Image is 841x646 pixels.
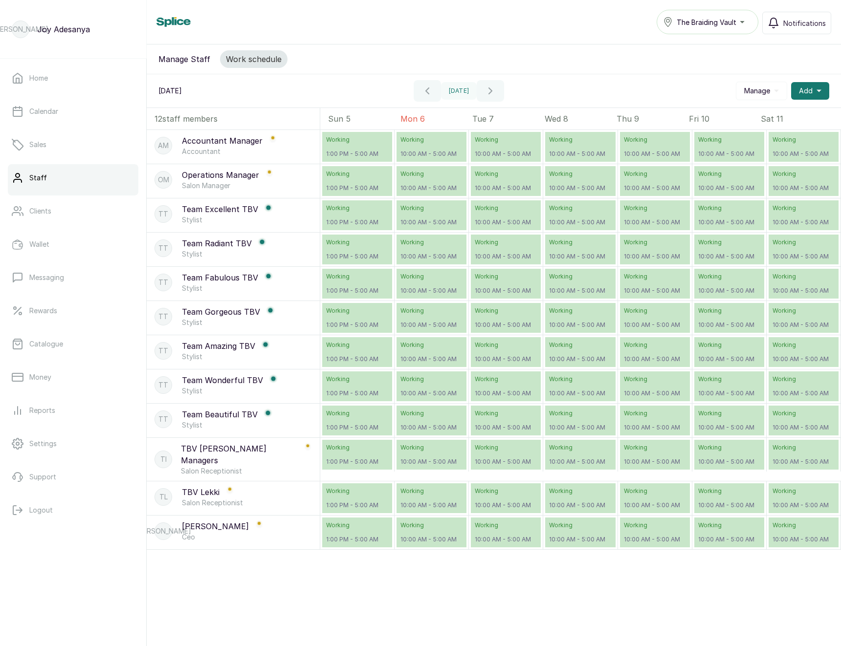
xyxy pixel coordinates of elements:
p: Working [326,307,388,315]
p: Team Beautiful TBV [182,409,258,420]
p: Working [773,341,835,349]
p: 10:00 AM - 5:00 AM [549,458,611,466]
span: Add [799,86,813,96]
p: 10:00 AM - 5:00 AM [549,150,611,158]
p: Working [549,238,611,246]
p: Working [549,204,611,212]
p: 10:00 AM - 5:00 AM [400,501,463,509]
p: Working [624,204,686,212]
p: 10:00 AM - 5:00 AM [400,536,463,543]
p: Working [773,487,835,495]
p: 10:00 AM - 5:00 AM [549,355,611,363]
p: 10:00 AM - 5:00 AM [475,389,537,397]
a: Staff [8,164,138,192]
p: Calendar [29,107,58,116]
p: Working [698,375,760,383]
p: 10:00 AM - 5:00 AM [698,501,760,509]
p: Working [624,444,686,452]
p: Working [624,521,686,529]
span: The Braiding Vault [677,17,736,27]
p: Working [475,170,537,178]
p: Working [549,444,611,452]
p: Catalogue [29,339,63,349]
p: 10:00 AM - 5:00 AM [475,355,537,363]
p: Working [400,375,463,383]
p: Team Radiant TBV [182,237,252,249]
button: [DATE] [441,82,477,100]
p: Working [475,204,537,212]
p: Working [326,444,388,452]
p: Working [326,341,388,349]
p: 10:00 AM - 5:00 AM [773,150,835,158]
p: Working [773,409,835,417]
p: 10:00 AM - 5:00 AM [549,536,611,543]
p: 10:00 AM - 5:00 AM [624,355,686,363]
p: Working [624,238,686,246]
p: Working [475,375,537,383]
p: 1:00 PM - 5:00 AM [326,501,388,509]
p: 10:00 AM - 5:00 AM [475,150,537,158]
p: Working [400,444,463,452]
p: 10:00 AM - 5:00 AM [624,321,686,329]
a: Support [8,463,138,491]
p: Working [326,204,388,212]
p: TI [160,454,167,464]
p: 10:00 AM - 5:00 AM [549,424,611,431]
p: TT [158,312,168,322]
p: 10:00 AM - 5:00 AM [475,424,537,431]
p: Stylist [182,386,278,396]
a: Wallet [8,231,138,258]
p: 10:00 AM - 5:00 AM [698,424,760,431]
p: Working [400,170,463,178]
p: Working [549,136,611,144]
p: Working [549,409,611,417]
p: Ceo [182,532,264,542]
p: 10:00 AM - 5:00 AM [400,287,463,295]
a: Settings [8,430,138,457]
a: Sales [8,131,138,158]
p: Working [400,307,463,315]
p: 12 staff members [155,113,218,125]
p: 10:00 AM - 5:00 AM [549,321,611,329]
p: Working [326,375,388,383]
p: 10:00 AM - 5:00 AM [475,184,537,192]
p: Working [400,341,463,349]
p: Home [29,73,48,83]
p: 1:00 PM - 5:00 AM [326,218,388,226]
p: Clients [29,206,51,216]
p: Working [698,409,760,417]
p: Settings [29,439,57,449]
p: 10:00 AM - 5:00 AM [475,501,537,509]
p: 10:00 AM - 5:00 AM [400,253,463,260]
p: Working [400,273,463,280]
p: TT [158,243,168,253]
p: 10:00 AM - 5:00 AM [400,321,463,329]
p: Working [549,487,611,495]
p: 10:00 AM - 5:00 AM [475,287,537,295]
p: Stylist [182,215,273,225]
p: 10:00 AM - 5:00 AM [773,536,835,543]
p: Stylist [182,283,273,293]
p: Working [400,136,463,144]
p: Team Wonderful TBV [182,374,263,386]
p: Working [475,487,537,495]
a: Catalogue [8,330,138,358]
p: 10:00 AM - 5:00 AM [400,389,463,397]
p: 10:00 AM - 5:00 AM [624,253,686,260]
p: Mon 6 [400,113,473,125]
p: 10:00 AM - 5:00 AM [698,287,760,295]
p: Stylist [182,249,266,259]
p: Stylist [182,318,275,327]
p: TT [158,414,168,424]
p: 10:00 AM - 5:00 AM [624,389,686,397]
p: Working [475,238,537,246]
p: 1:00 PM - 5:00 AM [326,287,388,295]
p: 10:00 AM - 5:00 AM [624,150,686,158]
p: TBV Lekki [182,486,220,498]
p: Staff [29,173,47,183]
p: Working [475,444,537,452]
p: 10:00 AM - 5:00 AM [400,355,463,363]
p: 1:00 PM - 5:00 AM [326,150,388,158]
p: Working [475,273,537,280]
p: 1:00 PM - 5:00 AM [326,389,388,397]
